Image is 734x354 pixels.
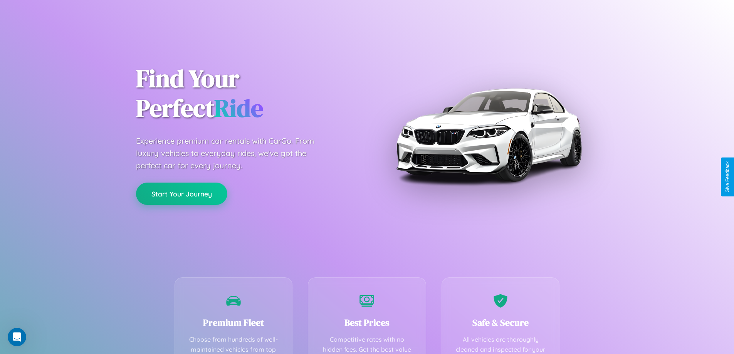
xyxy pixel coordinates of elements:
h3: Safe & Secure [454,316,548,329]
h3: Best Prices [320,316,414,329]
iframe: Intercom live chat [8,328,26,346]
h1: Find Your Perfect [136,64,356,123]
h3: Premium Fleet [186,316,281,329]
span: Ride [214,91,263,125]
div: Give Feedback [725,161,730,193]
button: Start Your Journey [136,183,227,205]
p: Experience premium car rentals with CarGo. From luxury vehicles to everyday rides, we've got the ... [136,135,329,172]
img: Premium BMW car rental vehicle [392,39,585,231]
